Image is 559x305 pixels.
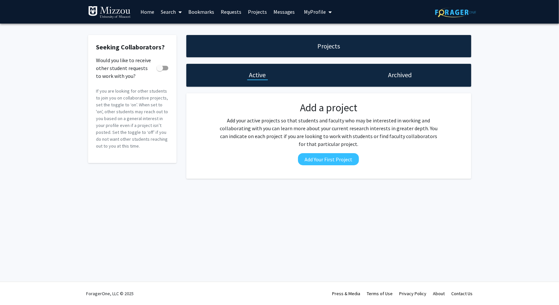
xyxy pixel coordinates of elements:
[86,282,134,305] div: ForagerOne, LLC © 2025
[88,6,131,19] img: University of Missouri Logo
[185,0,217,23] a: Bookmarks
[249,70,266,80] h1: Active
[5,276,28,300] iframe: Chat
[433,291,445,296] a: About
[388,70,412,80] h1: Archived
[158,0,185,23] a: Search
[452,291,473,296] a: Contact Us
[96,88,168,150] p: If you are looking for other students to join you on collaborative projects, set the toggle to ‘o...
[96,56,154,80] span: Would you like to receive other student requests to work with you?
[435,7,476,17] img: ForagerOne Logo
[217,101,439,114] h2: Add a project
[217,117,439,148] p: Add your active projects so that students and faculty who may be interested in working and collab...
[137,0,158,23] a: Home
[400,291,427,296] a: Privacy Policy
[245,0,270,23] a: Projects
[298,153,359,165] button: Add Your First Project
[367,291,393,296] a: Terms of Use
[317,42,340,51] h1: Projects
[270,0,298,23] a: Messages
[304,9,326,15] span: My Profile
[217,0,245,23] a: Requests
[332,291,361,296] a: Press & Media
[96,43,168,51] h2: Seeking Collaborators?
